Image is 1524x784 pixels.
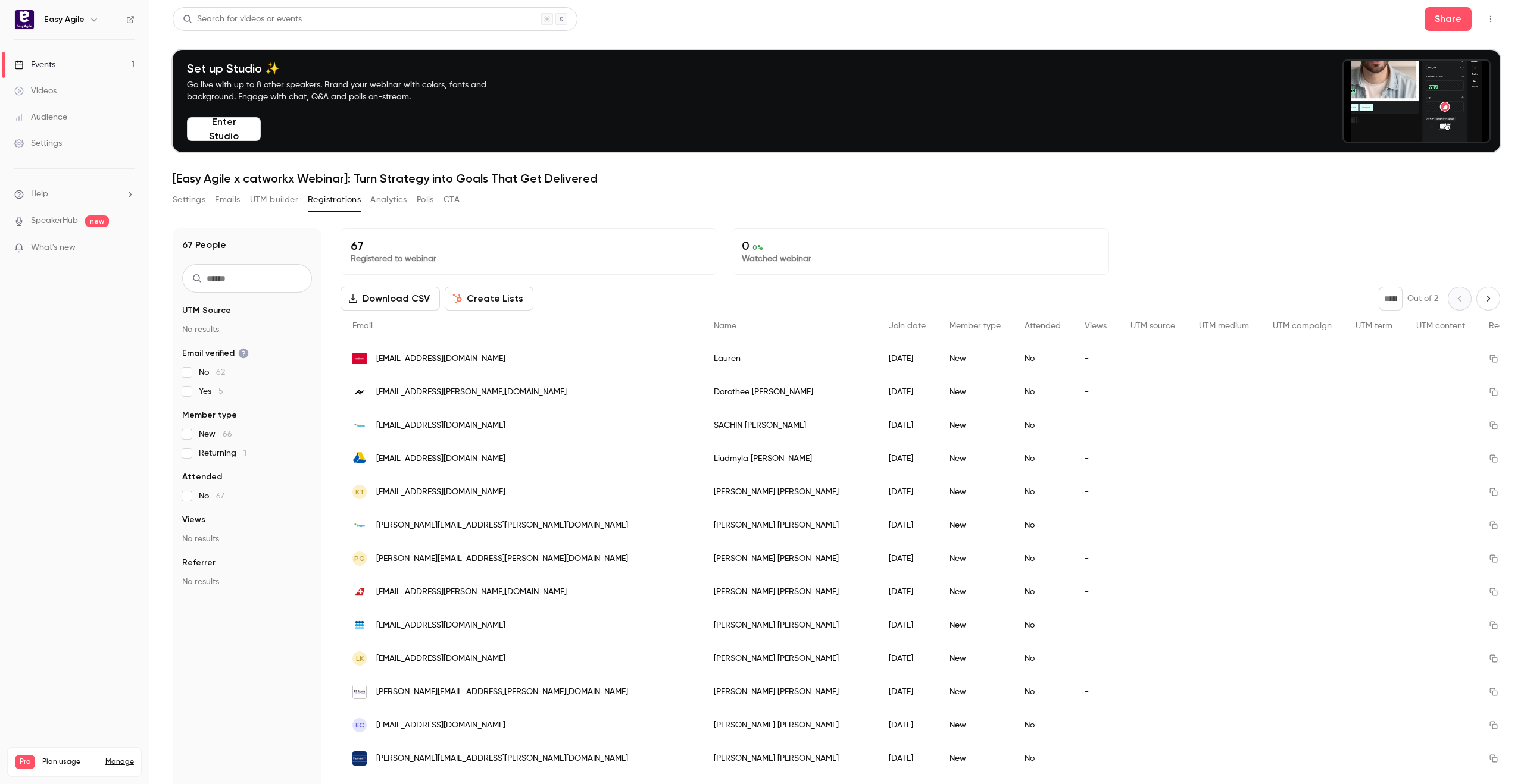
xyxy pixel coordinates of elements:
[31,188,48,200] span: Help
[877,475,938,509] div: [DATE]
[352,585,367,599] img: swiss.com
[1073,642,1119,675] div: -
[199,428,232,440] span: New
[938,609,1013,642] div: New
[105,757,134,767] a: Manage
[938,375,1013,409] div: New
[120,243,135,253] iframe: Noticeable Trigger
[1013,642,1073,675] div: No
[223,430,232,438] span: 66
[1073,742,1119,775] div: -
[1073,609,1119,642] div: -
[352,451,367,466] img: saasjet.com
[1425,7,1472,31] button: Share
[45,70,107,78] div: Domain Overview
[742,253,1098,265] p: Watched webinar
[702,575,877,609] div: [PERSON_NAME] [PERSON_NAME]
[742,239,1098,253] p: 0
[877,342,938,375] div: [DATE]
[352,322,373,330] span: Email
[938,542,1013,575] div: New
[1085,322,1107,330] span: Views
[182,409,237,421] span: Member type
[376,619,505,632] span: [EMAIL_ADDRESS][DOMAIN_NAME]
[355,487,364,497] span: KT
[938,409,1013,442] div: New
[1013,575,1073,609] div: No
[182,576,312,588] p: No results
[877,375,938,409] div: [DATE]
[182,557,216,569] span: Referrer
[173,171,1500,186] h1: [Easy Agile x catworkx Webinar]: Turn Strategy into Goals That Get Delivered
[702,409,877,442] div: SACHIN [PERSON_NAME]
[1073,442,1119,475] div: -
[702,708,877,742] div: [PERSON_NAME] [PERSON_NAME]
[376,453,505,465] span: [EMAIL_ADDRESS][DOMAIN_NAME]
[352,618,367,632] img: brita.net
[417,190,434,209] button: Polls
[376,386,567,399] span: [EMAIL_ADDRESS][PERSON_NAME][DOMAIN_NAME]
[187,79,514,103] p: Go live with up to 8 other speakers. Brand your webinar with colors, fonts and background. Engage...
[702,609,877,642] div: [PERSON_NAME] [PERSON_NAME]
[182,347,249,359] span: Email verified
[352,353,367,364] img: medibank.com.au
[216,368,225,377] span: 62
[877,609,938,642] div: [DATE]
[877,409,938,442] div: [DATE]
[199,447,246,459] span: Returning
[877,742,938,775] div: [DATE]
[215,190,240,209] button: Emails
[183,13,302,26] div: Search for videos or events
[938,742,1013,775] div: New
[889,322,926,330] span: Join date
[14,59,55,71] div: Events
[1073,675,1119,708] div: -
[42,757,98,767] span: Plan usage
[199,490,224,502] span: No
[950,322,1001,330] span: Member type
[1273,322,1332,330] span: UTM campaign
[1416,322,1465,330] span: UTM content
[938,708,1013,742] div: New
[1073,342,1119,375] div: -
[218,387,223,396] span: 5
[250,190,298,209] button: UTM builder
[187,61,514,76] h4: Set up Studio ✨
[1013,675,1073,708] div: No
[182,471,222,483] span: Attended
[356,653,364,664] span: LK
[938,442,1013,475] div: New
[19,31,29,40] img: website_grey.svg
[877,442,938,475] div: [DATE]
[702,475,877,509] div: [PERSON_NAME] [PERSON_NAME]
[1013,742,1073,775] div: No
[1013,509,1073,542] div: No
[376,686,628,698] span: [PERSON_NAME][EMAIL_ADDRESS][PERSON_NAME][DOMAIN_NAME]
[118,69,128,79] img: tab_keywords_by_traffic_grey.svg
[1013,409,1073,442] div: No
[351,239,707,253] p: 67
[308,190,361,209] button: Registrations
[32,69,42,79] img: tab_domain_overview_orange.svg
[376,553,628,565] span: [PERSON_NAME][EMAIL_ADDRESS][PERSON_NAME][DOMAIN_NAME]
[938,675,1013,708] div: New
[1013,342,1073,375] div: No
[354,553,365,564] span: PG
[44,14,85,26] h6: Easy Agile
[182,238,226,252] h1: 67 People
[1199,322,1249,330] span: UTM medium
[376,752,628,765] span: [PERSON_NAME][EMAIL_ADDRESS][PERSON_NAME][DOMAIN_NAME]
[938,642,1013,675] div: New
[182,305,312,588] section: facet-groups
[1013,609,1073,642] div: No
[938,342,1013,375] div: New
[1013,375,1073,409] div: No
[1073,509,1119,542] div: -
[702,542,877,575] div: [PERSON_NAME] [PERSON_NAME]
[14,188,135,200] li: help-dropdown-opener
[351,253,707,265] p: Registered to webinar
[14,85,57,97] div: Videos
[33,19,58,29] div: v 4.0.25
[355,720,364,730] span: EC
[341,287,440,311] button: Download CSV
